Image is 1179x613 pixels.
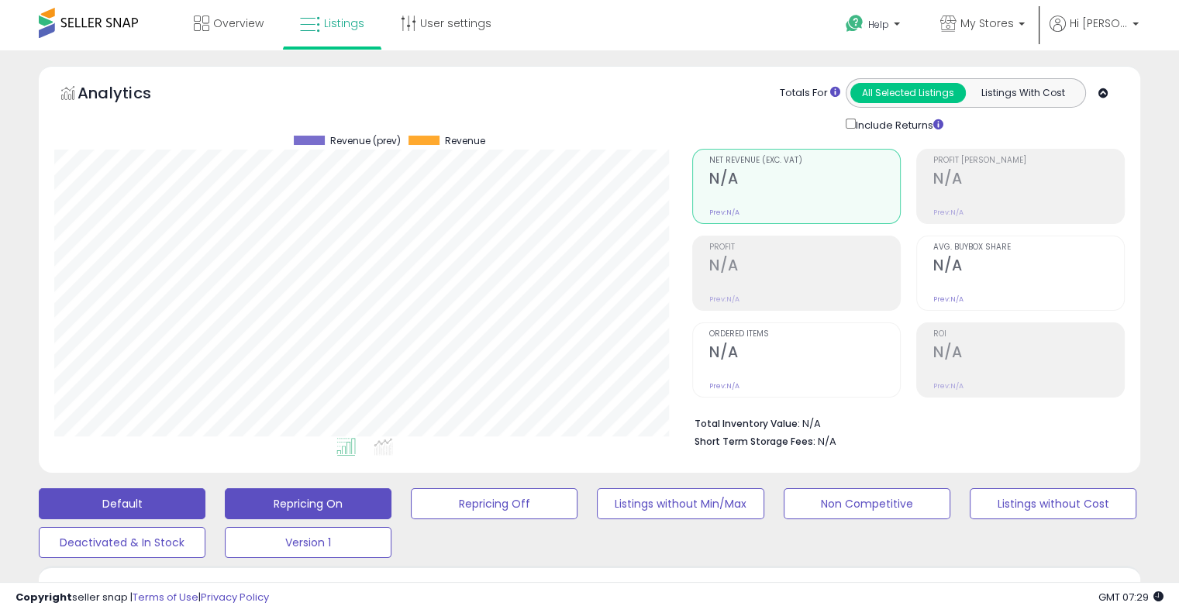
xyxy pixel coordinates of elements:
span: Hi [PERSON_NAME] [1070,15,1128,31]
span: Avg. Buybox Share [933,243,1124,252]
span: Listings [324,15,364,31]
button: Repricing On [225,488,391,519]
span: Revenue (prev) [330,136,401,146]
small: Prev: N/A [709,208,739,217]
span: N/A [818,434,836,449]
small: Prev: N/A [933,294,964,304]
div: Include Returns [834,115,962,133]
h2: N/A [709,170,900,191]
div: seller snap | | [16,591,269,605]
button: Listings without Cost [970,488,1136,519]
button: Default [39,488,205,519]
span: ROI [933,330,1124,339]
span: Overview [213,15,264,31]
button: Repricing Off [411,488,577,519]
strong: Copyright [16,590,72,604]
b: Short Term Storage Fees: [695,435,815,448]
span: Net Revenue (Exc. VAT) [709,157,900,165]
span: My Stores [960,15,1014,31]
small: Prev: N/A [933,381,964,391]
button: All Selected Listings [850,83,966,103]
span: 2025-08-13 07:29 GMT [1098,590,1163,604]
h2: N/A [933,343,1124,364]
span: Revenue [445,136,485,146]
p: Listing States: [957,579,1140,594]
a: Help [833,2,915,50]
button: Deactivated & In Stock [39,527,205,558]
b: Total Inventory Value: [695,417,800,430]
button: Non Competitive [784,488,950,519]
span: Profit [709,243,900,252]
a: Privacy Policy [201,590,269,604]
span: Profit [PERSON_NAME] [933,157,1124,165]
h2: N/A [933,257,1124,277]
span: Ordered Items [709,330,900,339]
small: Prev: N/A [709,294,739,304]
li: N/A [695,413,1113,432]
div: Totals For [780,86,840,101]
span: Help [868,18,889,31]
small: Prev: N/A [933,208,964,217]
a: Hi [PERSON_NAME] [1050,15,1139,50]
h2: N/A [709,343,900,364]
h2: N/A [933,170,1124,191]
i: Get Help [845,14,864,33]
button: Version 1 [225,527,391,558]
small: Prev: N/A [709,381,739,391]
button: Listings without Min/Max [597,488,764,519]
h5: Analytics [78,82,181,108]
button: Listings With Cost [965,83,1081,103]
a: Terms of Use [133,590,198,604]
h2: N/A [709,257,900,277]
